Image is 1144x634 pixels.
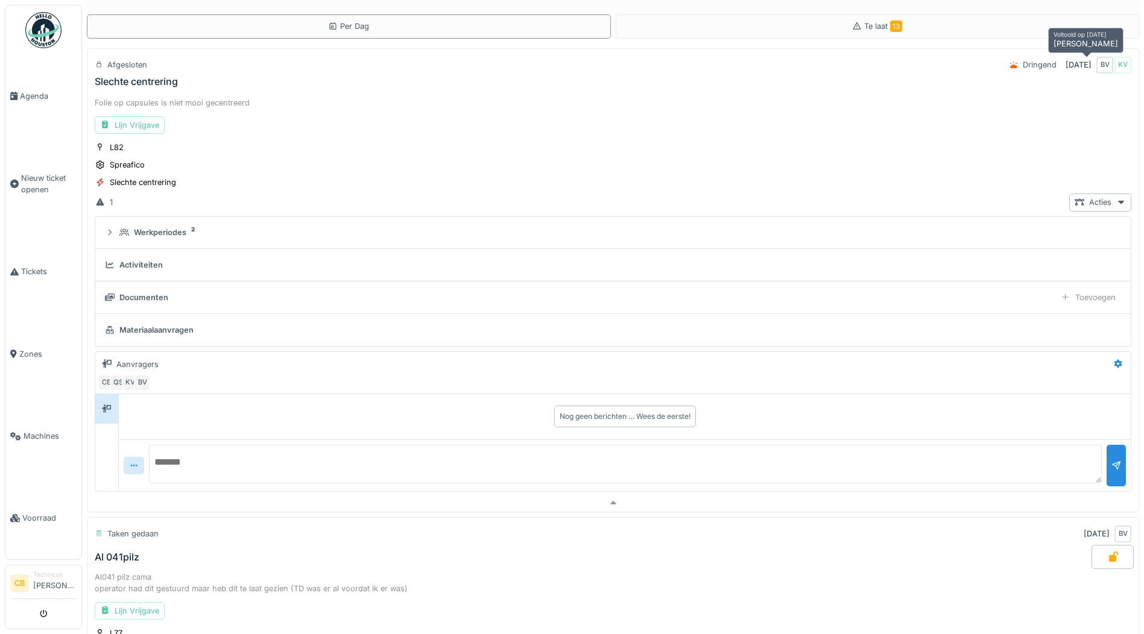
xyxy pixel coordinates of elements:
[1096,57,1113,74] div: BV
[95,97,1131,108] div: Folie op capsules is niet mooi gecentreerd
[1054,31,1118,38] h6: Voltooid op [DATE]
[100,319,1126,341] summary: Materiaalaanvragen
[95,551,139,563] div: Al 041pilz
[19,348,77,360] span: Zones
[10,574,28,592] li: CB
[95,76,178,87] div: Slechte centrering
[119,324,194,336] div: Materiaalaanvragen
[110,142,124,153] div: L82
[5,137,81,231] a: Nieuw ticket openen
[864,22,902,31] span: Te laat
[110,159,145,171] div: Spreafico
[98,374,115,391] div: CB
[560,411,691,422] div: Nog geen berichten … Wees de eerste!
[21,266,77,277] span: Tickets
[100,254,1126,276] summary: Activiteiten
[20,90,77,102] span: Agenda
[5,477,81,559] a: Voorraad
[5,395,81,477] a: Machines
[10,570,77,599] a: CB Technicus[PERSON_NAME]
[1114,57,1131,74] div: KV
[1048,28,1123,52] div: [PERSON_NAME]
[21,172,77,195] span: Nieuw ticket openen
[134,374,151,391] div: BV
[100,286,1126,309] summary: DocumentenToevoegen
[119,259,163,271] div: Activiteiten
[107,59,147,71] div: Afgesloten
[1084,528,1110,539] div: [DATE]
[95,602,165,620] div: Lijn Vrijgave
[122,374,139,391] div: KV
[100,222,1126,244] summary: Werkperiodes2
[1114,526,1131,542] div: BV
[110,374,127,391] div: QS
[1023,59,1057,71] div: Dringend
[33,570,77,596] li: [PERSON_NAME]
[134,227,186,238] div: Werkperiodes
[95,116,165,134] div: Lijn Vrijgave
[1066,59,1092,71] div: [DATE]
[5,55,81,137] a: Agenda
[24,430,77,442] span: Machines
[110,196,113,208] div: 1
[1069,193,1131,211] div: Acties
[22,512,77,524] span: Voorraad
[95,571,1131,594] div: Al041 pilz cama operator had dit gestuurd maar heb dit te laat gezien (TD was er al voordat ik er...
[116,359,159,370] div: Aanvragers
[1055,289,1121,306] div: Toevoegen
[107,528,159,539] div: Taken gedaan
[5,313,81,395] a: Zones
[5,231,81,313] a: Tickets
[33,570,77,579] div: Technicus
[328,20,369,32] div: Per Dag
[110,177,176,188] div: Slechte centrering
[119,292,168,303] div: Documenten
[25,12,62,48] img: Badge_color-CXgf-gQk.svg
[890,20,902,32] span: 13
